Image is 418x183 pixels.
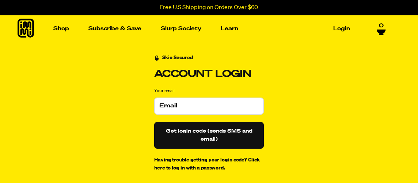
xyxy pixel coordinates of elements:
div: Your email [154,88,264,95]
svg: Security [154,56,159,61]
div: Skio Secured [162,54,193,62]
a: Learn [218,23,241,34]
input: Your email input field [159,102,259,110]
a: 0 [377,23,386,35]
nav: Main navigation [50,15,353,42]
button: Get login code (sends SMS and email) [154,122,264,149]
p: Free U.S Shipping on Orders Over $60 [160,4,258,11]
a: Slurp Society [158,23,204,34]
span: 0 [379,23,384,29]
a: Having trouble getting your login code? Click here to log in with a password. [154,157,260,171]
a: Shop [50,23,72,34]
a: Subscribe & Save [85,23,144,34]
a: Login [330,23,353,34]
h2: Account Login [154,68,264,80]
a: Skio Secured [154,54,193,68]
